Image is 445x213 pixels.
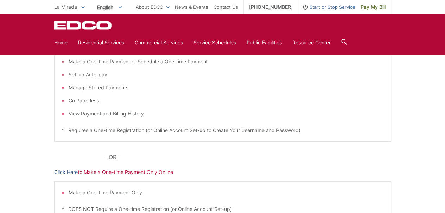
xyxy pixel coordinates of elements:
[69,58,384,65] li: Make a One-time Payment or Schedule a One-time Payment
[69,84,384,92] li: Manage Stored Payments
[292,39,331,46] a: Resource Center
[69,189,384,196] li: Make a One-time Payment Only
[54,21,113,30] a: EDCD logo. Return to the homepage.
[69,71,384,79] li: Set-up Auto-pay
[92,1,127,13] span: English
[62,205,384,213] p: * DOES NOT Require a One-time Registration (or Online Account Set-up)
[54,168,391,176] p: to Make a One-time Payment Only Online
[69,97,384,105] li: Go Paperless
[78,39,124,46] a: Residential Services
[193,39,236,46] a: Service Schedules
[54,4,77,10] span: La Mirada
[62,126,384,134] p: * Requires a One-time Registration (or Online Account Set-up to Create Your Username and Password)
[247,39,282,46] a: Public Facilities
[214,3,238,11] a: Contact Us
[54,168,78,176] a: Click Here
[361,3,386,11] span: Pay My Bill
[69,110,384,118] li: View Payment and Billing History
[136,3,170,11] a: About EDCO
[175,3,208,11] a: News & Events
[104,152,391,162] p: - OR -
[135,39,183,46] a: Commercial Services
[54,39,68,46] a: Home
